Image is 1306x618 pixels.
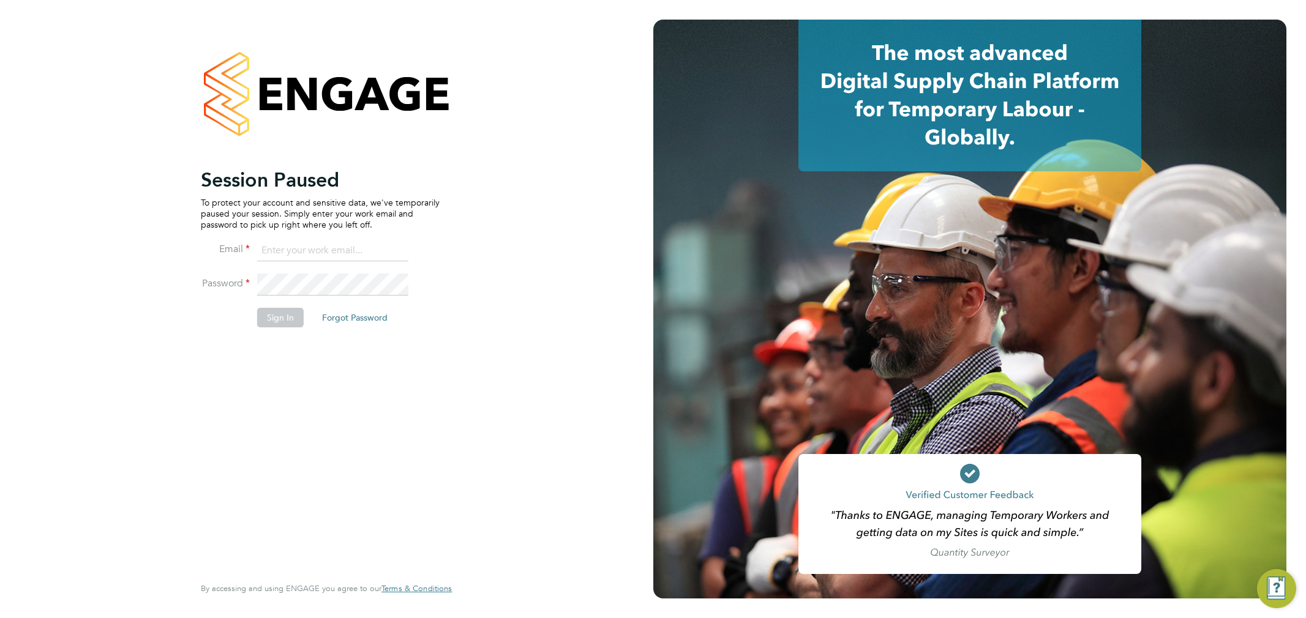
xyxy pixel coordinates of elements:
[201,168,440,192] h2: Session Paused
[381,583,452,594] span: Terms & Conditions
[201,583,452,594] span: By accessing and using ENGAGE you agree to our
[201,197,440,231] p: To protect your account and sensitive data, we've temporarily paused your session. Simply enter y...
[1257,569,1296,608] button: Engage Resource Center
[257,308,304,327] button: Sign In
[257,240,408,262] input: Enter your work email...
[201,243,250,256] label: Email
[201,277,250,290] label: Password
[312,308,397,327] button: Forgot Password
[381,584,452,594] a: Terms & Conditions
